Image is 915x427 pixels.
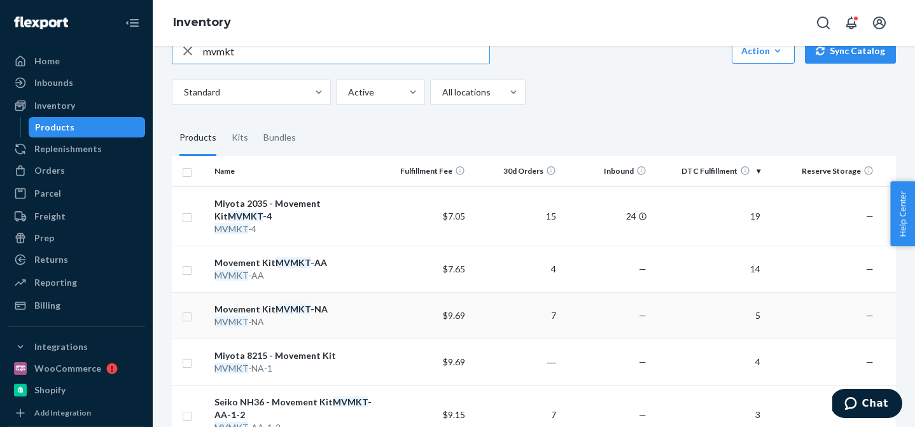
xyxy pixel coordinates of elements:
a: Home [8,51,145,71]
a: Orders [8,160,145,181]
span: $7.65 [443,263,465,274]
button: Open account menu [867,10,892,36]
a: WooCommerce [8,358,145,379]
span: — [866,211,874,221]
a: Products [29,117,146,137]
span: $9.15 [443,409,465,420]
div: Miyota 2035 - Movement Kit -4 [214,197,374,223]
th: Inbound [561,156,652,186]
div: Movement Kit -NA [214,303,374,316]
input: All locations [441,86,442,99]
span: — [639,409,646,420]
a: Inbounds [8,73,145,93]
span: $9.69 [443,356,465,367]
td: ― [470,339,561,385]
a: Reporting [8,272,145,293]
button: Open Search Box [811,10,836,36]
a: Parcel [8,183,145,204]
td: 24 [561,186,652,246]
th: Name [209,156,379,186]
td: 5 [652,292,765,339]
em: MVMKT [276,304,311,314]
div: Inbounds [34,76,73,89]
ol: breadcrumbs [163,4,241,41]
div: Inventory [34,99,75,112]
div: Kits [232,120,248,156]
div: Orders [34,164,65,177]
input: Standard [183,86,184,99]
td: 7 [470,292,561,339]
td: 15 [470,186,561,246]
a: Billing [8,295,145,316]
span: $9.69 [443,310,465,321]
a: Inventory [173,15,231,29]
input: Active [347,86,348,99]
em: MVMKT [228,211,263,221]
th: 30d Orders [470,156,561,186]
em: MVMKT [214,316,248,327]
input: Search inventory by name or sku [203,38,489,64]
div: WooCommerce [34,362,101,375]
div: -NA-1 [214,362,374,375]
div: Products [179,120,216,156]
div: Products [35,121,74,134]
div: Returns [34,253,68,266]
div: Movement Kit -AA [214,256,374,269]
button: Help Center [890,181,915,246]
img: Flexport logo [14,17,68,29]
button: Sync Catalog [805,38,896,64]
span: — [639,356,646,367]
a: Freight [8,206,145,227]
span: $7.05 [443,211,465,221]
em: MVMKT [214,270,248,281]
span: — [866,263,874,274]
a: Shopify [8,380,145,400]
a: Inventory [8,95,145,116]
div: Shopify [34,384,66,396]
span: — [866,310,874,321]
span: — [639,263,646,274]
td: 4 [470,246,561,292]
a: Returns [8,249,145,270]
div: Action [741,45,785,57]
div: Prep [34,232,54,244]
em: MVMKT [214,363,248,374]
div: Billing [34,299,60,312]
a: Add Integration [8,405,145,421]
div: Miyota 8215 - Movement Kit [214,349,374,362]
span: — [866,356,874,367]
div: Add Integration [34,407,91,418]
span: — [639,310,646,321]
td: 19 [652,186,765,246]
em: MVMKT [214,223,248,234]
button: Close Navigation [120,10,145,36]
th: Fulfillment Fee [380,156,471,186]
div: Replenishments [34,143,102,155]
th: DTC Fulfillment [652,156,765,186]
button: Action [732,38,795,64]
div: Freight [34,210,66,223]
div: -AA [214,269,374,282]
em: MVMKT [276,257,311,268]
button: Integrations [8,337,145,357]
div: Bundles [263,120,296,156]
div: -NA [214,316,374,328]
div: Reporting [34,276,77,289]
div: -4 [214,223,374,235]
iframe: Opens a widget where you can chat to one of our agents [832,389,902,421]
td: 4 [652,339,765,385]
div: Seiko NH36 - Movement Kit -AA-1-2 [214,396,374,421]
th: Reserve Storage [765,156,879,186]
div: Home [34,55,60,67]
em: MVMKT [333,396,368,407]
td: 14 [652,246,765,292]
button: Open notifications [839,10,864,36]
a: Replenishments [8,139,145,159]
a: Prep [8,228,145,248]
div: Parcel [34,187,61,200]
div: Integrations [34,340,88,353]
